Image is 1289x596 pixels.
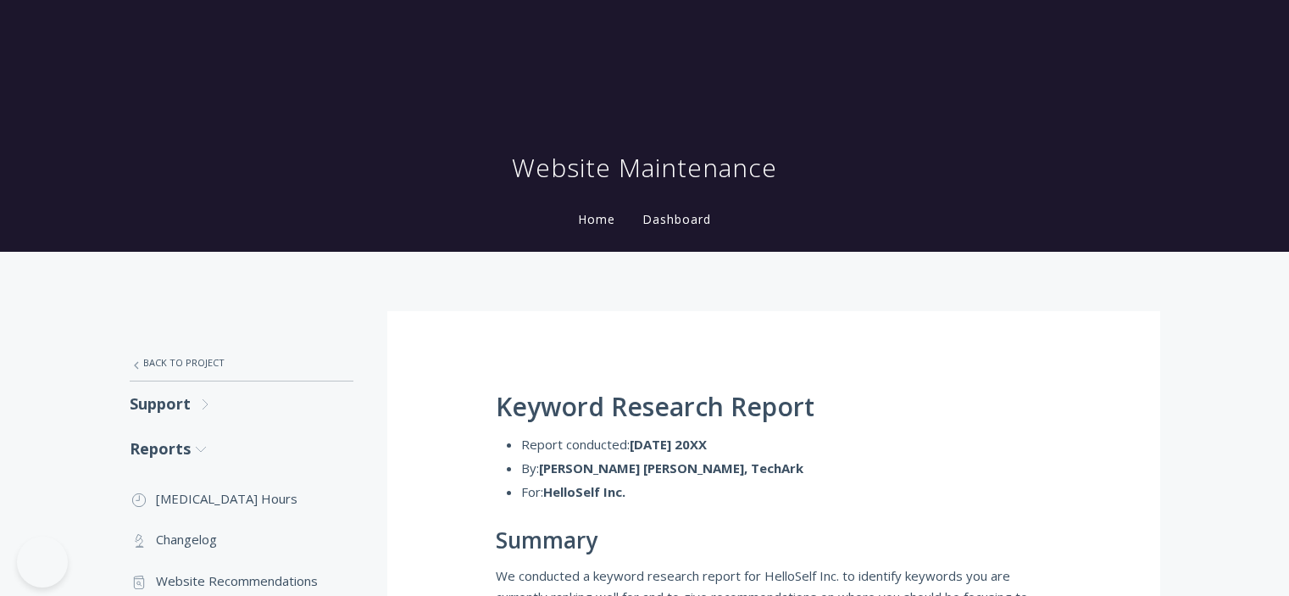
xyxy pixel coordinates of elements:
iframe: Toggle Customer Support [17,537,68,588]
a: Support [130,382,353,426]
a: [MEDICAL_DATA] Hours [130,478,353,519]
strong: HelloSelf Inc. [543,483,625,500]
li: By: [521,458,1052,478]
a: Home [575,211,619,227]
h2: Summary [496,528,1052,554]
a: Back to Project [130,345,353,381]
a: Dashboard [639,211,714,227]
a: Changelog [130,519,353,560]
strong: [DATE] 20XX [630,436,707,453]
strong: [PERSON_NAME] [PERSON_NAME], TechArk [539,460,803,476]
h1: Website Maintenance [512,151,777,185]
h1: Keyword Research Report [496,393,1052,421]
li: Report conducted: [521,434,1052,454]
li: For: [521,482,1052,502]
a: Reports [130,426,353,471]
